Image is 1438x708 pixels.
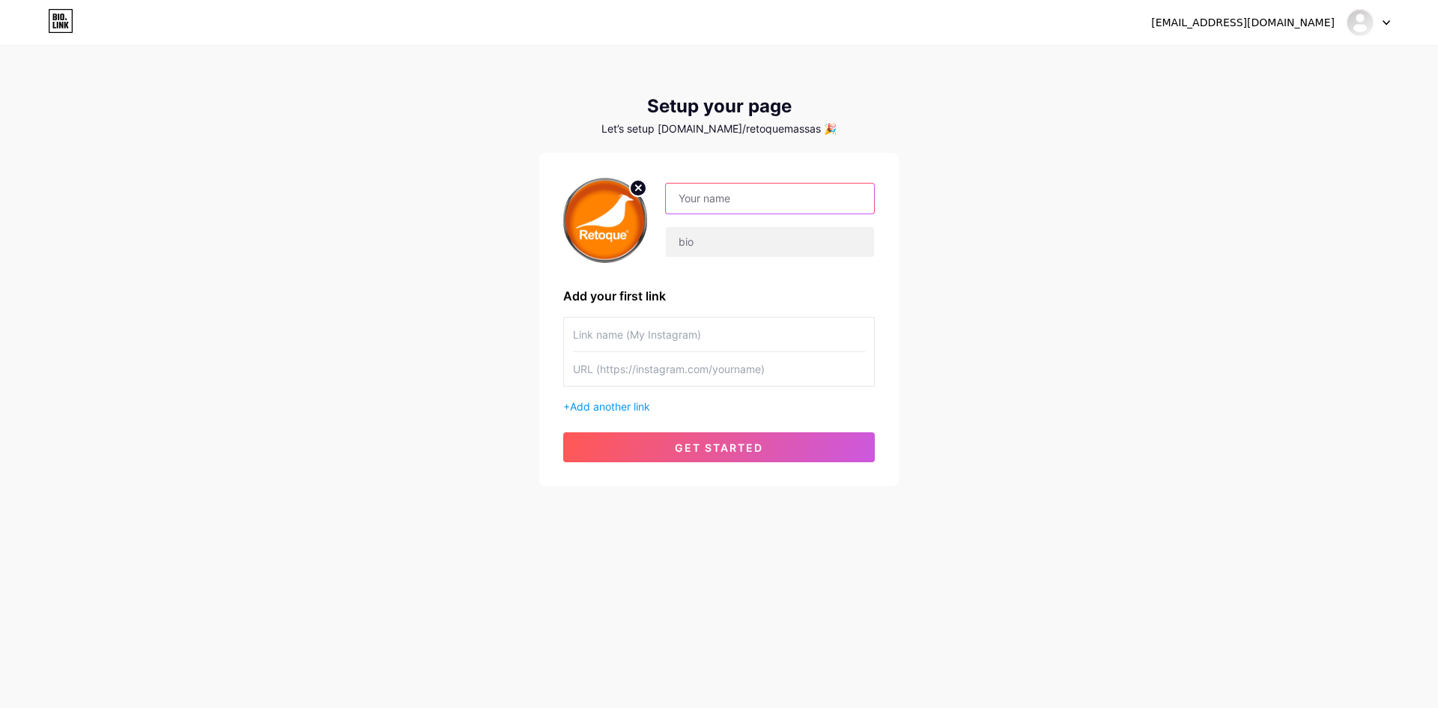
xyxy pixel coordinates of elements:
[1151,15,1335,31] div: [EMAIL_ADDRESS][DOMAIN_NAME]
[666,227,874,257] input: bio
[675,441,763,454] span: get started
[539,123,899,135] div: Let’s setup [DOMAIN_NAME]/retoquemassas 🎉
[573,318,865,351] input: Link name (My Instagram)
[563,399,875,414] div: +
[666,184,874,214] input: Your name
[539,96,899,117] div: Setup your page
[563,287,875,305] div: Add your first link
[563,177,647,263] img: profile pic
[570,400,650,413] span: Add another link
[1346,8,1374,37] img: retoquemassas
[573,352,865,386] input: URL (https://instagram.com/yourname)
[563,432,875,462] button: get started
